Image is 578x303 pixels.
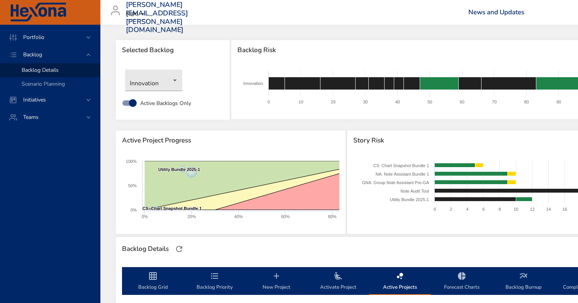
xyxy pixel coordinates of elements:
text: 16 [562,207,567,212]
h3: [PERSON_NAME][EMAIL_ADDRESS][PERSON_NAME][DOMAIN_NAME] [126,1,188,34]
button: Refresh Page [173,243,185,255]
div: Innovation [125,69,182,91]
text: 40% [234,214,243,219]
text: 20% [187,214,196,219]
text: 0% [142,214,148,219]
span: Backlog [17,51,48,58]
text: 70 [492,100,497,104]
span: Active Projects [374,271,426,292]
span: Forecast Charts [436,271,488,292]
text: 4 [466,207,468,212]
span: Backlog Details [22,66,59,74]
span: Initiatives [17,96,52,103]
text: GNA: Group Note Assistant Pre-GA [362,180,429,185]
text: Innovation [244,81,263,86]
text: 10 [514,207,518,212]
text: 14 [546,207,551,212]
text: 90 [556,100,561,104]
text: Note Audit Tool [400,189,429,193]
text: 100% [126,159,137,164]
text: 60 [460,100,464,104]
span: Scenario Planning [22,80,65,88]
text: 30 [363,100,368,104]
text: 20 [331,100,336,104]
text: 0 [268,100,270,104]
text: 80% [328,214,337,219]
span: Backlog Priority [188,271,241,292]
text: 10 [299,100,303,104]
text: 50 [427,100,432,104]
span: New Project [250,271,303,292]
text: Utility Bundle 2025-1 [390,197,429,202]
text: 0% [131,208,137,212]
text: Utility Bundle 2025-1 [158,167,200,172]
span: Selected Backlog [122,46,224,54]
span: Portfolio [17,34,51,41]
text: 0 [434,207,436,212]
div: Kipu [126,8,147,20]
span: Backlog Burnup [497,271,550,292]
div: Backlog Details [120,243,171,255]
span: Teams [17,113,45,121]
text: 60% [281,214,290,219]
img: Hexona [9,3,67,22]
text: CS: Chart Snapshot Bundle 1 [142,206,202,211]
text: CS: Chart Snapshot Bundle 1 [373,163,429,168]
text: 2 [450,207,452,212]
text: NA: Note Assistant Bundle 1 [375,172,429,176]
text: 6 [482,207,485,212]
text: 12 [530,207,534,212]
span: Backlog Grid [127,271,179,292]
text: 80 [524,100,529,104]
text: 8 [498,207,501,212]
span: Active Backlogs Only [140,99,191,107]
a: News and Updates [468,8,524,17]
text: 40 [395,100,400,104]
span: Activate Project [312,271,364,292]
span: Active Project Progress [122,137,339,144]
text: 50% [128,183,137,188]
